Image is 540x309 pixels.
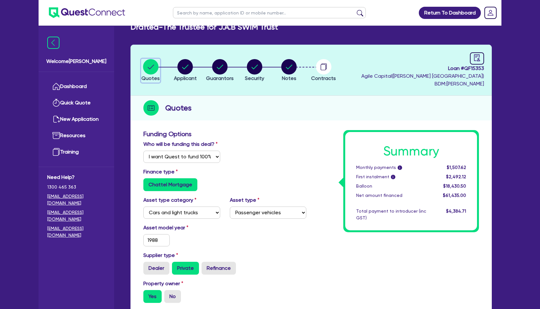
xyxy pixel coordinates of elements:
span: Contracts [311,75,336,81]
span: Security [245,75,264,81]
a: [EMAIL_ADDRESS][DOMAIN_NAME] [47,209,105,223]
div: Total payment to introducer (inc GST) [351,208,431,221]
span: i [391,175,395,179]
button: Contracts [311,59,336,83]
span: $1,507.62 [447,165,466,170]
span: $61,435.00 [443,193,466,198]
a: Training [47,144,105,160]
label: Private [172,262,199,275]
span: Agile Capital ( [PERSON_NAME] [GEOGRAPHIC_DATA] ) [361,73,484,79]
label: Asset model year [139,224,225,232]
label: Property owner [143,280,183,287]
label: Asset type [230,196,259,204]
input: Search by name, application ID or mobile number... [173,7,366,18]
button: Security [245,59,265,83]
label: Finance type [143,168,178,176]
div: First instalment [351,173,431,180]
span: $4,384.71 [446,208,466,214]
a: New Application [47,111,105,128]
button: Quotes [141,59,160,83]
span: Notes [282,75,296,81]
a: Return To Dashboard [419,7,481,19]
span: $2,492.12 [446,174,466,179]
button: Guarantors [206,59,234,83]
span: Guarantors [206,75,234,81]
button: Applicant [174,59,197,83]
label: Asset type category [143,196,196,204]
label: Yes [143,290,162,303]
img: step-icon [143,100,159,116]
span: Need Help? [47,173,105,181]
h3: Funding Options [143,130,306,138]
label: Refinance [202,262,236,275]
div: Balloon [351,183,431,190]
a: [EMAIL_ADDRESS][DOMAIN_NAME] [47,225,105,239]
span: Applicant [174,75,197,81]
a: [EMAIL_ADDRESS][DOMAIN_NAME] [47,193,105,207]
a: Resources [47,128,105,144]
span: $18,430.50 [443,183,466,189]
span: i [398,165,402,170]
img: quick-quote [52,99,60,107]
label: Supplier type [143,252,178,259]
div: Monthly payments [351,164,431,171]
img: new-application [52,115,60,123]
h1: Summary [356,144,466,159]
span: BDM: [PERSON_NAME] [361,80,484,88]
img: quest-connect-logo-blue [49,7,125,18]
h2: Drafted - The Trustee for J.A.B SWIM Trust [130,22,278,32]
h2: Quotes [165,102,192,114]
div: Net amount financed [351,192,431,199]
span: Loan # QF15353 [361,65,484,72]
button: Notes [281,59,297,83]
span: Welcome [PERSON_NAME] [46,57,106,65]
img: training [52,148,60,156]
img: icon-menu-close [47,37,59,49]
span: Quotes [141,75,160,81]
a: Dashboard [47,78,105,95]
label: No [164,290,181,303]
img: resources [52,132,60,139]
span: audit [473,54,481,61]
a: Quick Quote [47,95,105,111]
span: 1300 465 363 [47,184,105,190]
a: Dropdown toggle [482,4,499,21]
label: Chattel Mortgage [143,178,197,191]
label: Who will be funding this deal? [143,140,218,148]
label: Dealer [143,262,169,275]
